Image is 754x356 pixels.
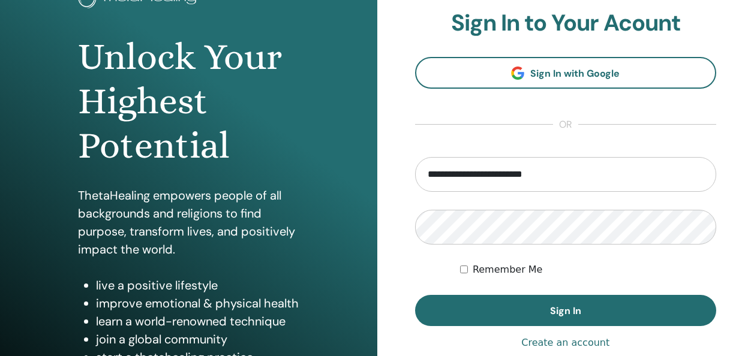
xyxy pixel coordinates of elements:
a: Create an account [521,336,609,350]
li: learn a world-renowned technique [96,312,299,330]
label: Remember Me [473,263,543,277]
li: live a positive lifestyle [96,276,299,294]
li: join a global community [96,330,299,348]
a: Sign In with Google [415,57,717,89]
span: Sign In [550,304,581,317]
h1: Unlock Your Highest Potential [78,35,299,168]
span: or [553,117,578,132]
li: improve emotional & physical health [96,294,299,312]
button: Sign In [415,295,717,326]
span: Sign In with Google [530,67,620,80]
h2: Sign In to Your Acount [415,10,717,37]
p: ThetaHealing empowers people of all backgrounds and religions to find purpose, transform lives, a... [78,186,299,258]
div: Keep me authenticated indefinitely or until I manually logout [460,263,716,277]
